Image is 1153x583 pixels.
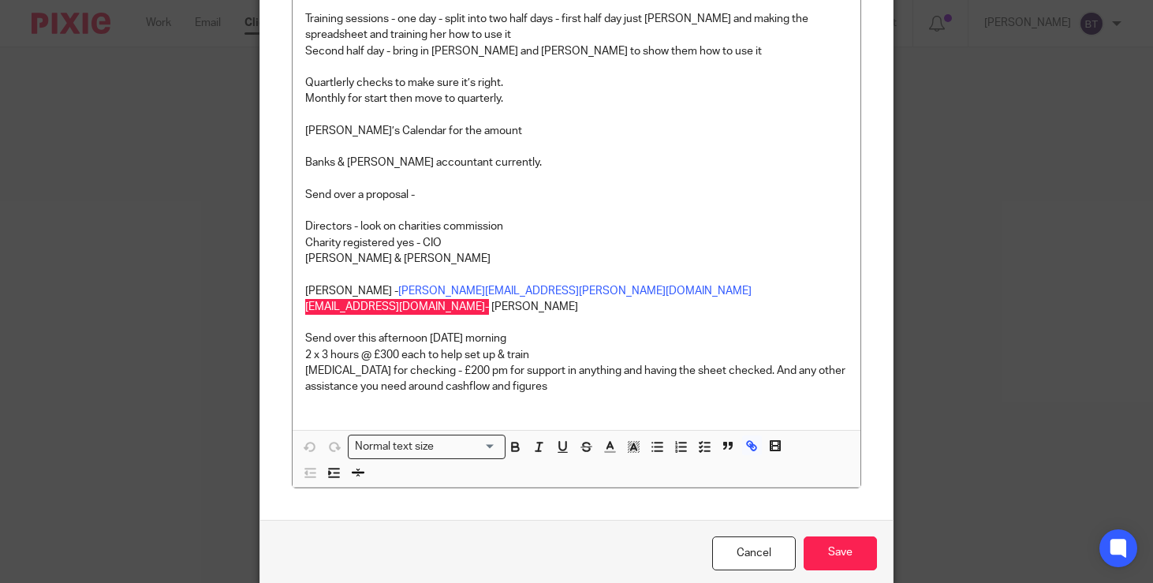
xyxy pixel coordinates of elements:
[305,219,848,234] p: Directors - look on charities commission
[305,11,848,43] p: Training sessions - one day - split into two half days - first half day just [PERSON_NAME] and ma...
[305,283,848,299] p: [PERSON_NAME] -
[439,439,496,455] input: Search for option
[305,155,848,170] p: Banks & [PERSON_NAME] accountant currently.
[305,123,848,139] p: [PERSON_NAME]’s Calendar for the amount
[305,347,848,363] p: 2 x 3 hours @ £300 each to help set up & train
[352,439,438,455] span: Normal text size
[305,299,848,315] p: - [PERSON_NAME]
[305,91,848,107] p: Monthly for start then move to quarterly.
[305,187,848,203] p: Send over a proposal -
[305,301,485,312] a: [EMAIL_ADDRESS][DOMAIN_NAME]
[305,363,848,395] p: [MEDICAL_DATA] for checking - £200 pm for support in anything and having the sheet checked. And a...
[804,536,877,570] input: Save
[305,235,848,251] p: Charity registered yes - CIO
[398,286,752,297] a: [PERSON_NAME][EMAIL_ADDRESS][PERSON_NAME][DOMAIN_NAME]
[305,331,848,346] p: Send over this afternoon [DATE] morning
[305,75,848,91] p: Quartlerly checks to make sure it’s right.
[305,43,848,59] p: Second half day - bring in [PERSON_NAME] and [PERSON_NAME] to show them how to use it
[712,536,796,570] a: Cancel
[348,435,506,459] div: Search for option
[305,251,848,267] p: [PERSON_NAME] & [PERSON_NAME]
